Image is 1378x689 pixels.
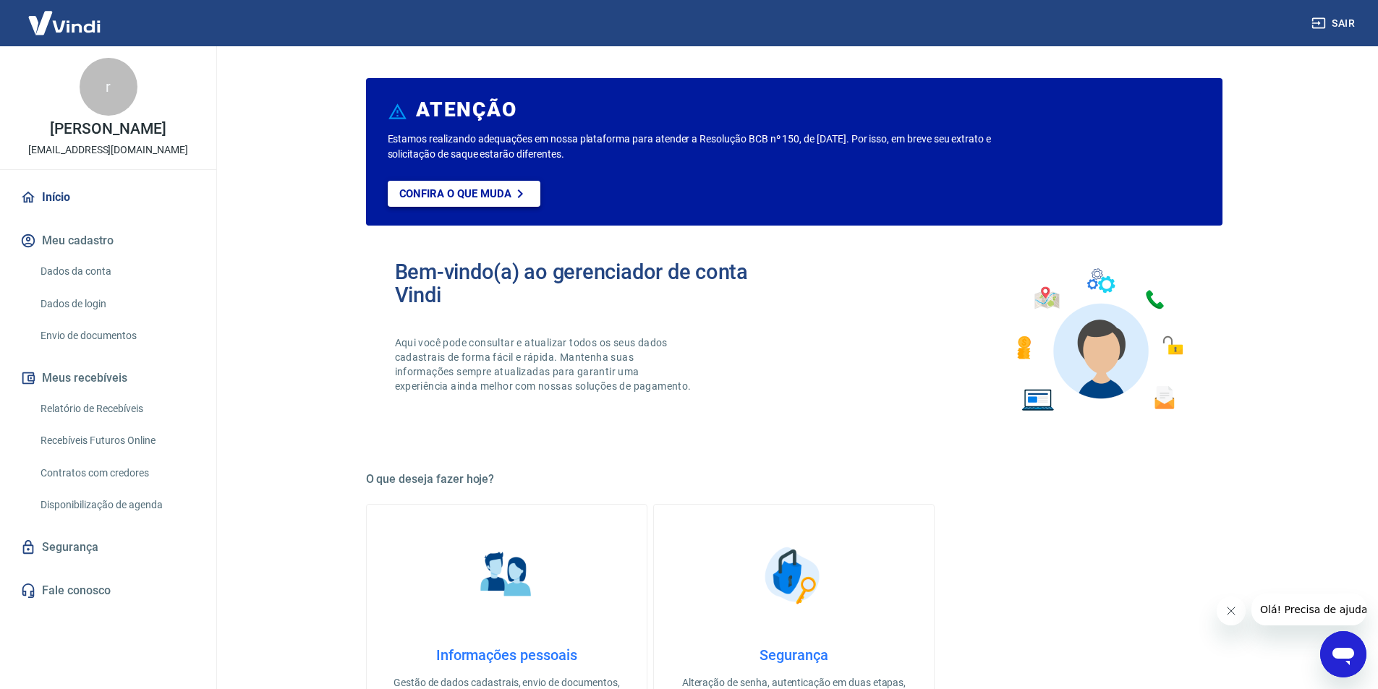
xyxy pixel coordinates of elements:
[395,260,794,307] h2: Bem-vindo(a) ao gerenciador de conta Vindi
[388,132,1038,162] p: Estamos realizando adequações em nossa plataforma para atender a Resolução BCB nº 150, de [DATE]....
[35,257,199,286] a: Dados da conta
[35,490,199,520] a: Disponibilização de agenda
[80,58,137,116] div: r
[1217,596,1246,625] iframe: Fechar mensagem
[17,362,199,394] button: Meus recebíveis
[1251,594,1366,625] iframe: Mensagem da empresa
[390,646,624,664] h4: Informações pessoais
[35,458,199,488] a: Contratos com credores
[17,575,199,607] a: Fale conosco
[757,539,830,612] img: Segurança
[17,531,199,563] a: Segurança
[17,1,111,45] img: Vindi
[35,394,199,424] a: Relatório de Recebíveis
[17,225,199,257] button: Meu cadastro
[1004,260,1194,420] img: Imagem de um avatar masculino com diversos icones exemplificando as funcionalidades do gerenciado...
[399,187,511,200] p: Confira o que muda
[416,103,516,117] h6: ATENÇÃO
[366,472,1222,487] h5: O que deseja fazer hoje?
[35,289,199,319] a: Dados de login
[677,646,911,664] h4: Segurança
[1309,10,1361,37] button: Sair
[388,181,540,207] a: Confira o que muda
[28,142,188,158] p: [EMAIL_ADDRESS][DOMAIN_NAME]
[50,121,166,137] p: [PERSON_NAME]
[17,181,199,213] a: Início
[35,321,199,351] a: Envio de documentos
[35,426,199,455] a: Recebíveis Futuros Online
[395,335,694,393] p: Aqui você pode consultar e atualizar todos os seus dados cadastrais de forma fácil e rápida. Mant...
[9,10,122,22] span: Olá! Precisa de ajuda?
[470,539,543,612] img: Informações pessoais
[1320,631,1366,677] iframe: Botão para abrir a janela de mensagens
